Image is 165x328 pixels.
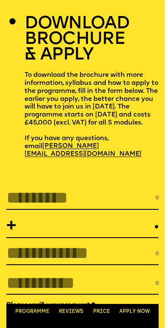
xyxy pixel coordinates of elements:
a: Reviews [55,305,88,319]
a: Programme [11,305,54,319]
p: To download the brochure with more information, syllabus and how to apply to the programme, fill ... [25,71,159,158]
a: [PERSON_NAME][EMAIL_ADDRESS][DOMAIN_NAME] [25,138,146,162]
label: Please verify your request. [6,301,159,309]
span: A [119,309,123,314]
a: Apply now [115,305,154,319]
a: Price [88,305,114,319]
span: a [33,309,37,314]
h2: DOWNLOAD BROCHURE & APPLY [25,16,129,63]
